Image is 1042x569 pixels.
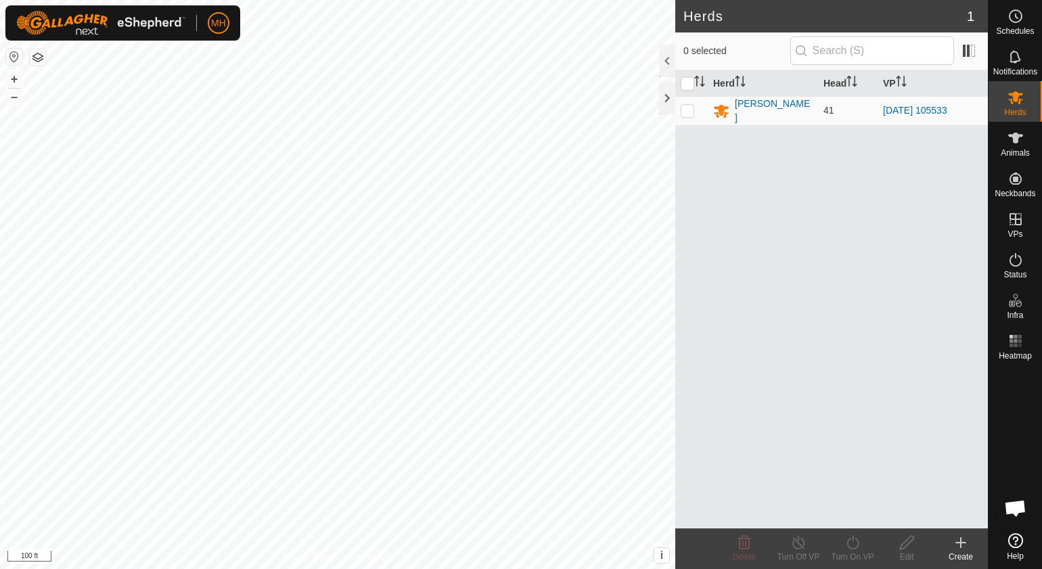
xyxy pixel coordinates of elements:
button: i [654,548,669,563]
span: 41 [823,105,834,116]
input: Search (S) [790,37,954,65]
p-sorticon: Activate to sort [846,78,857,89]
span: Infra [1007,311,1023,319]
button: + [6,71,22,87]
span: 1 [967,6,974,26]
div: Edit [880,551,934,563]
div: Turn On VP [825,551,880,563]
h2: Herds [683,8,967,24]
div: Create [934,551,988,563]
span: i [660,549,663,561]
th: VP [878,70,988,97]
button: Map Layers [30,49,46,66]
span: Schedules [996,27,1034,35]
th: Herd [708,70,818,97]
th: Head [818,70,878,97]
span: Status [1003,271,1026,279]
a: Contact Us [351,551,391,564]
a: Help [989,528,1042,566]
p-sorticon: Activate to sort [896,78,907,89]
span: Animals [1001,149,1030,157]
span: Heatmap [999,352,1032,360]
span: 0 selected [683,44,790,58]
span: Herds [1004,108,1026,116]
img: Gallagher Logo [16,11,185,35]
button: – [6,89,22,105]
span: Neckbands [995,189,1035,198]
span: Help [1007,552,1024,560]
span: VPs [1007,230,1022,238]
span: Notifications [993,68,1037,76]
span: MH [211,16,226,30]
button: Reset Map [6,49,22,65]
span: Delete [733,552,756,562]
p-sorticon: Activate to sort [735,78,746,89]
a: Privacy Policy [284,551,335,564]
a: [DATE] 105533 [883,105,947,116]
p-sorticon: Activate to sort [694,78,705,89]
div: Open chat [995,488,1036,528]
div: [PERSON_NAME] [735,97,813,125]
div: Turn Off VP [771,551,825,563]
